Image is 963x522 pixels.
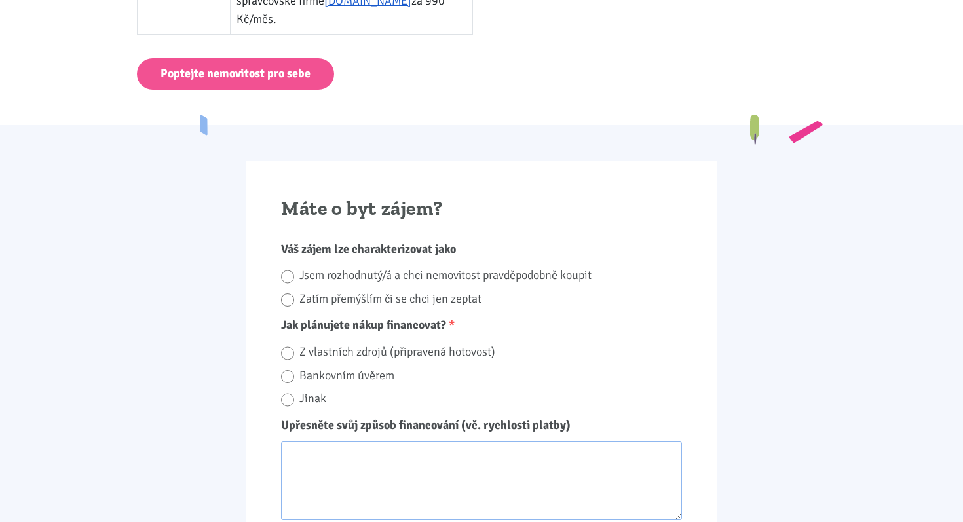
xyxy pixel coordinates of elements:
label: Zatím přemýšlím či se chci jen zeptat [299,289,682,309]
label: Z vlastních zdrojů (připravená hotovost) [299,342,682,362]
abbr: Required [449,318,455,332]
h2: Máte o byt zájem? [281,196,682,221]
span: Váš zájem lze charakterizovat jako [281,242,456,256]
label: Jsem rozhodnutý/á a chci nemovitost pravděpodobně koupit [299,265,682,286]
a: Poptejte nemovitost pro sebe [137,58,334,90]
span: Jak plánujete nákup financovat? [281,318,446,332]
label: Jinak [299,388,682,409]
label: Bankovním úvěrem [299,365,682,386]
span: Upřesněte svůj způsob financování (vč. rychlosti platby) [281,418,571,432]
